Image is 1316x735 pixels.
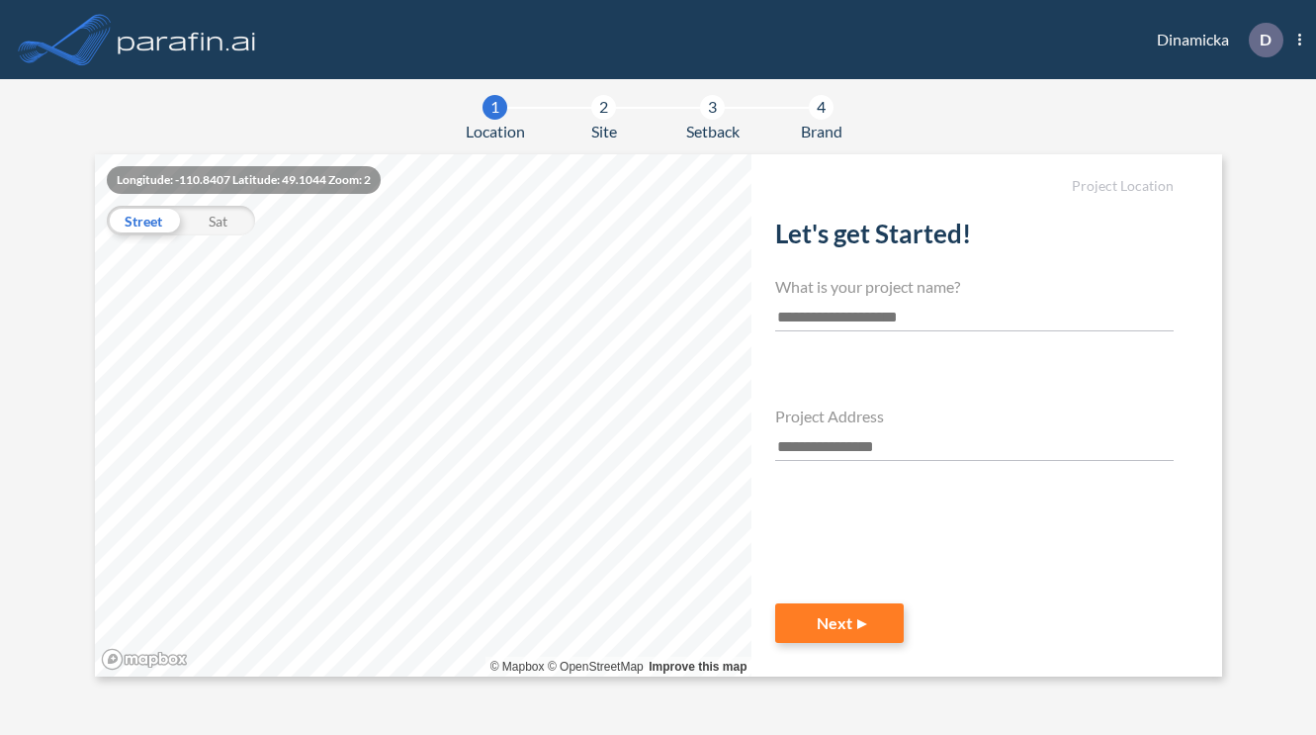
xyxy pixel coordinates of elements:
div: Street [107,206,181,235]
p: D [1260,31,1272,48]
h5: Project Location [775,178,1174,195]
a: OpenStreetMap [548,660,644,674]
div: 2 [591,95,616,120]
div: Dinamicka [1127,23,1301,57]
div: 1 [483,95,507,120]
span: Setback [686,120,740,143]
h2: Let's get Started! [775,219,1174,257]
a: Mapbox [490,660,545,674]
a: Improve this map [649,660,746,674]
div: Longitude: -110.8407 Latitude: 49.1044 Zoom: 2 [107,166,381,194]
canvas: Map [95,154,752,677]
div: Sat [181,206,255,235]
span: Location [466,120,525,143]
button: Next [775,603,904,643]
h4: What is your project name? [775,277,1174,296]
h4: Project Address [775,407,1174,425]
span: Site [591,120,617,143]
div: 4 [809,95,833,120]
img: logo [114,20,260,59]
div: 3 [700,95,725,120]
a: Mapbox homepage [101,648,188,671]
span: Brand [801,120,842,143]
